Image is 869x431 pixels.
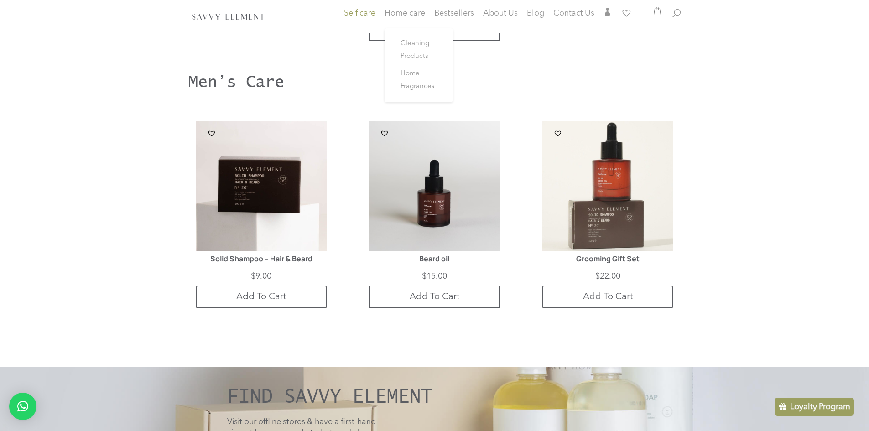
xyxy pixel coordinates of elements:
span: Contact Us [553,9,594,17]
span: About Us [483,9,518,17]
span: Bestsellers [434,9,474,17]
span: $ [595,272,600,280]
span: Cleaning Products [401,40,429,60]
a: Home Fragrances [391,65,446,95]
span: Self care [344,9,375,17]
h1: Solid Shampoo – Hair & Beard [209,255,313,268]
a: Blog [527,10,544,19]
span:  [604,8,612,16]
a: Add to cart: “Grooming Gift Set” [542,286,673,308]
a: Self care [344,10,375,28]
span: $ [422,272,427,280]
a: Add to cart: “Beard oil” [369,286,500,308]
img: Solid Shampoo for the Hair & Beard by Savvy Element [196,121,327,251]
a: Bestsellers [434,10,474,19]
a:  [604,8,612,19]
span: Home Fragrances [401,70,435,90]
span: Blog [527,9,544,17]
span: Home care [385,9,425,17]
a: Add to cart: “Solid Shampoo - Hair & Beard” [196,286,327,308]
h2: Find Savvy Element [227,385,473,410]
a: Contact Us [553,10,594,19]
h2: Men’s Care [188,73,681,95]
a: Home care [385,10,425,28]
a: Cleaning Products [391,35,446,65]
span: $ [251,272,255,280]
img: Grooming Gift Set [542,121,673,251]
p: Loyalty Program [790,401,850,412]
img: Beard oil [369,121,500,251]
bdi: 15.00 [422,272,447,280]
h1: Beard oil [382,255,487,268]
img: SavvyElement [190,11,266,21]
h1: Grooming Gift Set [556,255,660,268]
bdi: 9.00 [251,272,271,280]
bdi: 22.00 [595,272,620,280]
a: About Us [483,10,518,19]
